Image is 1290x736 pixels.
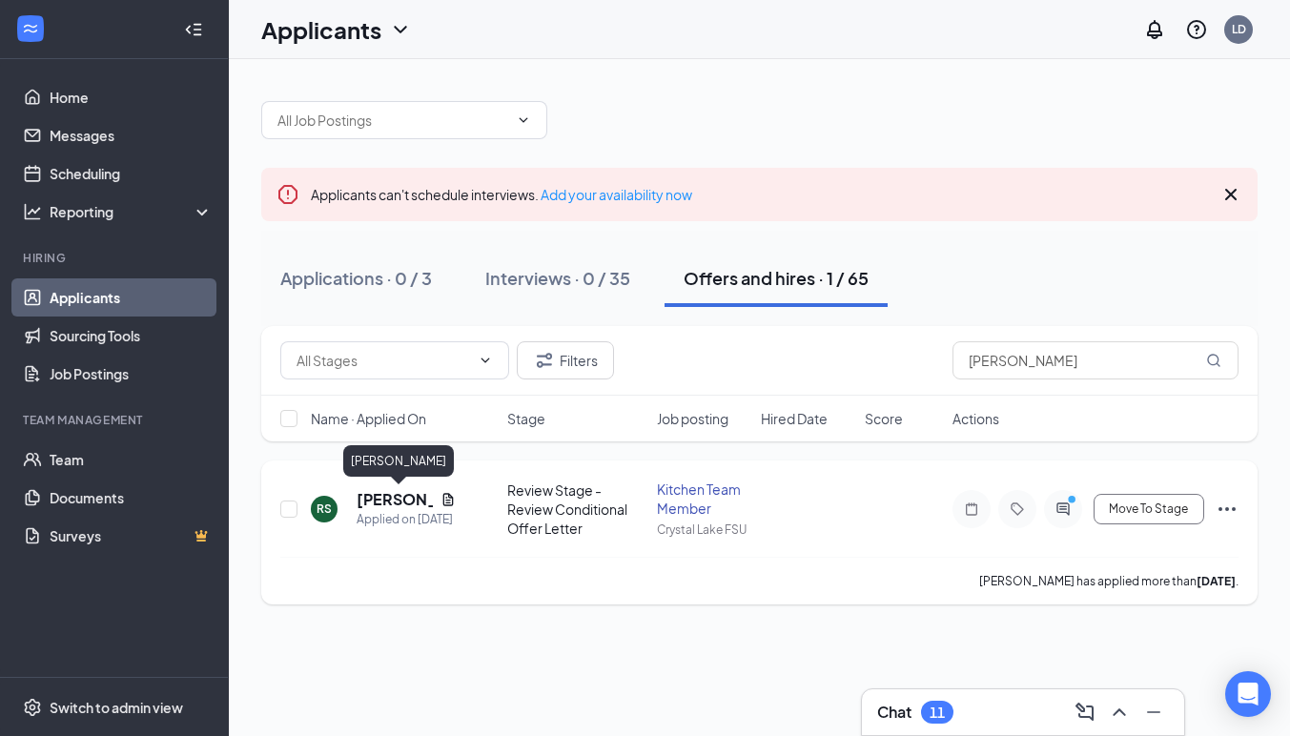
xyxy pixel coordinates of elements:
[657,409,728,428] span: Job posting
[50,202,214,221] div: Reporting
[1052,501,1075,517] svg: ActiveChat
[1006,501,1029,517] svg: Tag
[277,110,508,131] input: All Job Postings
[23,698,42,717] svg: Settings
[541,186,692,203] a: Add your availability now
[50,517,213,555] a: SurveysCrown
[1143,18,1166,41] svg: Notifications
[485,266,630,290] div: Interviews · 0 / 35
[357,489,433,510] h5: [PERSON_NAME]
[297,350,470,371] input: All Stages
[507,480,645,538] div: Review Stage - Review Conditional Offer Letter
[952,341,1239,379] input: Search in offers and hires
[50,78,213,116] a: Home
[1216,498,1239,521] svg: Ellipses
[1185,18,1208,41] svg: QuestionInfo
[507,409,545,428] span: Stage
[50,154,213,193] a: Scheduling
[761,409,828,428] span: Hired Date
[960,501,983,517] svg: Note
[50,440,213,479] a: Team
[1232,21,1246,37] div: LD
[357,510,456,529] div: Applied on [DATE]
[317,501,332,517] div: RS
[865,409,903,428] span: Score
[478,353,493,368] svg: ChevronDown
[276,183,299,206] svg: Error
[1094,494,1204,524] button: Move To Stage
[517,341,614,379] button: Filter Filters
[389,18,412,41] svg: ChevronDown
[184,20,203,39] svg: Collapse
[23,412,209,428] div: Team Management
[50,278,213,317] a: Applicants
[280,266,432,290] div: Applications · 0 / 3
[50,116,213,154] a: Messages
[261,13,381,46] h1: Applicants
[1219,183,1242,206] svg: Cross
[1063,494,1086,509] svg: PrimaryDot
[1074,701,1096,724] svg: ComposeMessage
[657,521,749,538] div: Crystal Lake FSU
[311,186,692,203] span: Applicants can't schedule interviews.
[1109,502,1188,516] span: Move To Stage
[684,266,869,290] div: Offers and hires · 1 / 65
[952,409,999,428] span: Actions
[516,112,531,128] svg: ChevronDown
[311,409,426,428] span: Name · Applied On
[1206,353,1221,368] svg: MagnifyingGlass
[50,479,213,517] a: Documents
[1142,701,1165,724] svg: Minimize
[657,480,749,518] div: Kitchen Team Member
[1104,697,1135,727] button: ChevronUp
[930,705,945,721] div: 11
[979,573,1239,589] p: [PERSON_NAME] has applied more than .
[21,19,40,38] svg: WorkstreamLogo
[23,250,209,266] div: Hiring
[23,202,42,221] svg: Analysis
[50,317,213,355] a: Sourcing Tools
[440,492,456,507] svg: Document
[877,702,911,723] h3: Chat
[1197,574,1236,588] b: [DATE]
[343,445,454,477] div: [PERSON_NAME]
[1070,697,1100,727] button: ComposeMessage
[1138,697,1169,727] button: Minimize
[1225,671,1271,717] div: Open Intercom Messenger
[1108,701,1131,724] svg: ChevronUp
[50,355,213,393] a: Job Postings
[50,698,183,717] div: Switch to admin view
[533,349,556,372] svg: Filter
